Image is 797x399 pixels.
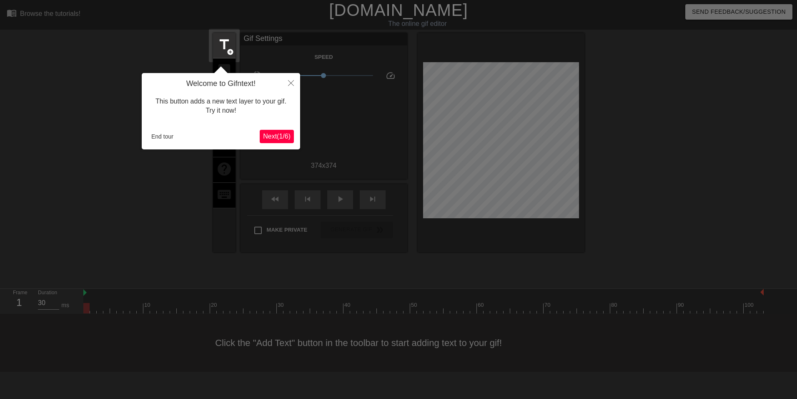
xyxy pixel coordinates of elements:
button: Close [282,73,300,92]
button: Next [260,130,294,143]
button: End tour [148,130,177,143]
h4: Welcome to Gifntext! [148,79,294,88]
span: Next ( 1 / 6 ) [263,133,291,140]
div: This button adds a new text layer to your gif. Try it now! [148,88,294,124]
